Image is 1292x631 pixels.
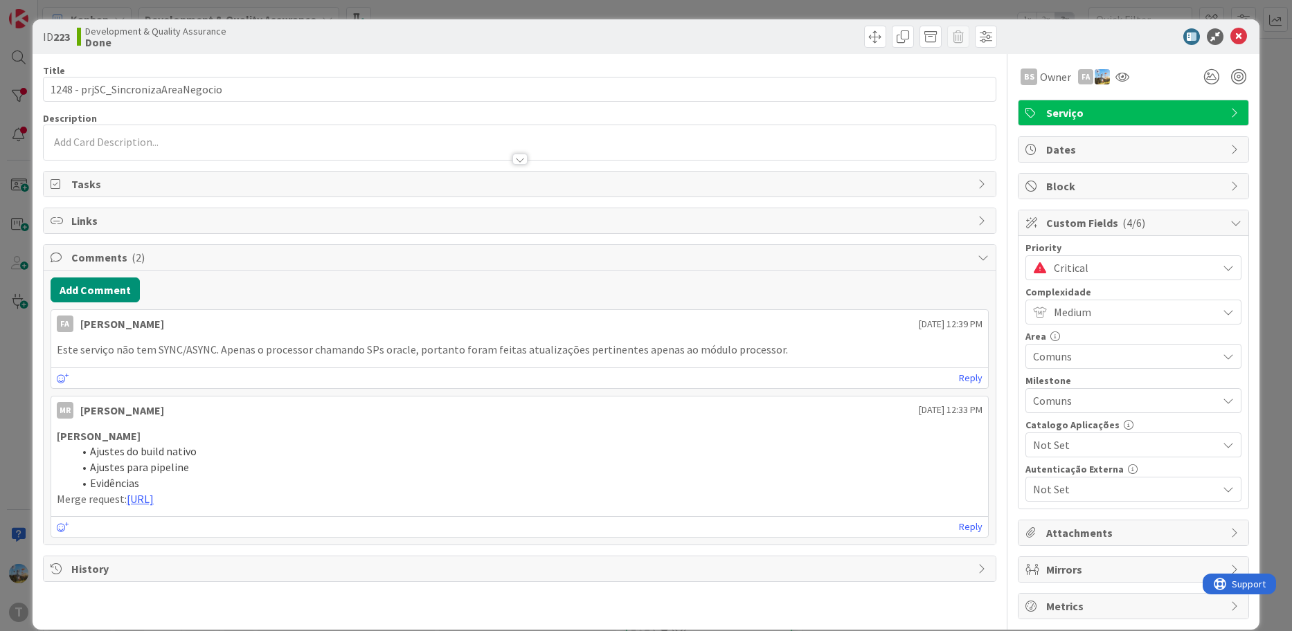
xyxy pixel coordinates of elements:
[1046,524,1223,541] span: Attachments
[919,403,983,417] span: [DATE] 12:33 PM
[1033,479,1210,499] span: Not Set
[1025,287,1241,297] div: Complexidade
[57,429,141,443] strong: [PERSON_NAME]
[1025,331,1241,341] div: Area
[1122,216,1145,230] span: ( 4/6 )
[127,492,154,506] a: [URL]
[1054,302,1210,322] span: Medium
[1046,598,1223,614] span: Metrics
[80,315,164,332] div: [PERSON_NAME]
[90,460,189,474] span: Ajustes para pipeline
[80,402,164,419] div: [PERSON_NAME]
[85,37,226,48] b: Done
[1046,141,1223,158] span: Dates
[1078,69,1093,84] div: FA
[57,342,983,358] p: Este serviço não tem SYNC/ASYNC. Apenas o processor chamando SPs oracle, portanto foram feitas at...
[90,444,197,458] span: Ajustes do build nativo
[71,560,971,577] span: History
[1046,214,1223,231] span: Custom Fields
[53,30,70,44] b: 223
[1046,104,1223,121] span: Serviço
[57,402,73,419] div: MR
[1033,435,1210,455] span: Not Set
[919,317,983,331] span: [DATE] 12:39 PM
[71,176,971,192] span: Tasks
[1025,420,1241,430] div: Catalogo Aplicações
[1040,68,1071,85] span: Owner
[1095,69,1110,84] img: DG
[1046,561,1223,578] span: Mirrors
[1054,258,1210,277] span: Critical
[959,369,983,387] a: Reply
[43,77,997,102] input: type card name here...
[1046,178,1223,194] span: Block
[1025,243,1241,253] div: Priority
[57,315,73,332] div: FA
[959,518,983,536] a: Reply
[43,28,70,45] span: ID
[132,250,145,264] span: ( 2 )
[1021,68,1037,85] div: BS
[51,277,140,302] button: Add Comment
[29,2,63,19] span: Support
[71,212,971,229] span: Links
[1025,464,1241,474] div: Autenticação Externa
[1033,391,1210,410] span: Comuns
[43,64,65,77] label: Title
[1025,376,1241,385] div: Milestone
[1033,347,1210,366] span: Comuns
[85,26,226,37] span: Development & Quality Assurance
[71,249,971,266] span: Comments
[90,476,139,490] span: Evidências
[43,112,97,125] span: Description
[57,492,127,506] span: Merge request:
